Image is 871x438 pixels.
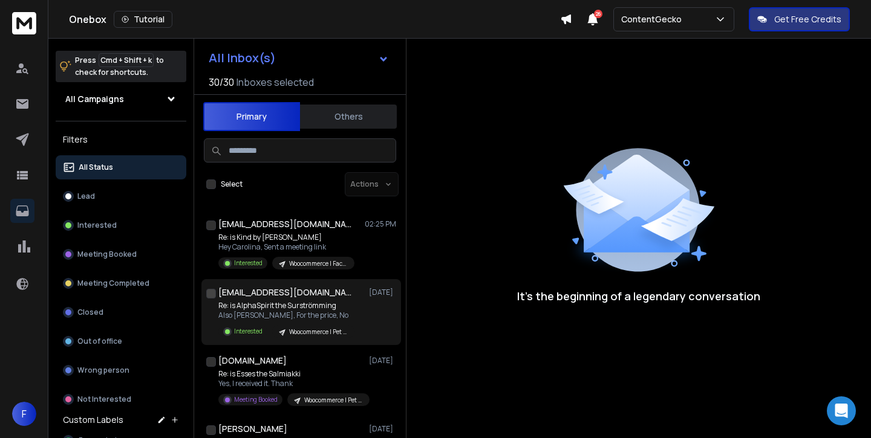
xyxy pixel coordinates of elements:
[199,46,399,70] button: All Inbox(s)
[77,192,95,201] p: Lead
[218,355,287,367] h1: [DOMAIN_NAME]
[56,131,186,148] h3: Filters
[517,288,760,304] p: It’s the beginning of a legendary conversation
[209,75,234,89] span: 30 / 30
[234,327,263,336] p: Interested
[77,308,103,317] p: Closed
[77,337,122,346] p: Out of office
[203,102,300,131] button: Primary
[56,271,186,295] button: Meeting Completed
[56,329,186,353] button: Out of office
[749,7,850,31] button: Get Free Credits
[12,402,36,426] button: F
[99,53,154,67] span: Cmd + Shift + k
[218,233,354,242] p: Re: is Kind by [PERSON_NAME]
[56,184,186,208] button: Lead
[621,13,687,25] p: ContentGecko
[209,52,276,64] h1: All Inbox(s)
[234,259,263,268] p: Interested
[77,221,117,230] p: Interested
[218,311,354,320] p: Also [PERSON_NAME], For the price, No
[304,396,362,405] p: Woocommerce | Pet Food & Supplies | [GEOGRAPHIC_DATA] | Eerik's unhinged, shorter | [DATE]
[369,424,396,434] p: [DATE]
[69,11,560,28] div: Onebox
[218,379,364,388] p: Yes, I received it. Thank
[218,369,364,379] p: Re: is Esses the Salmiakki
[114,11,172,28] button: Tutorial
[77,250,137,259] p: Meeting Booked
[365,219,396,229] p: 02:25 PM
[289,259,347,268] p: Woocommerce | Face and body care | [PERSON_NAME]'s unhinged copy | [GEOGRAPHIC_DATA] | [DATE]
[218,218,351,230] h1: [EMAIL_ADDRESS][DOMAIN_NAME]
[218,423,287,435] h1: [PERSON_NAME]
[234,395,278,404] p: Meeting Booked
[289,327,347,337] p: Woocommerce | Pet Food & Supplies | [GEOGRAPHIC_DATA] | Eerik's unhinged, shorter | [DATE]
[65,93,124,105] h1: All Campaigns
[79,163,113,172] p: All Status
[63,414,123,426] h3: Custom Labels
[218,242,354,252] p: Hey Carolina, Sent a meeting link
[221,179,243,189] label: Select
[594,10,602,18] span: 26
[56,213,186,237] button: Interested
[300,103,397,130] button: Others
[218,286,351,298] h1: [EMAIL_ADDRESS][DOMAIN_NAME]
[218,301,354,311] p: Re: is AlphaSpirit the Surströmming
[369,288,396,297] p: [DATE]
[56,300,186,324] button: Closed
[56,87,186,111] button: All Campaigns
[56,387,186,411] button: Not Interested
[75,54,164,79] p: Press to check for shortcuts.
[56,358,186,382] button: Wrong person
[77,279,149,288] p: Meeting Completed
[774,13,841,25] p: Get Free Credits
[237,75,314,89] h3: Inboxes selected
[77,366,129,375] p: Wrong person
[77,395,131,404] p: Not Interested
[56,242,186,266] button: Meeting Booked
[369,356,396,366] p: [DATE]
[56,155,186,179] button: All Status
[827,396,856,425] div: Open Intercom Messenger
